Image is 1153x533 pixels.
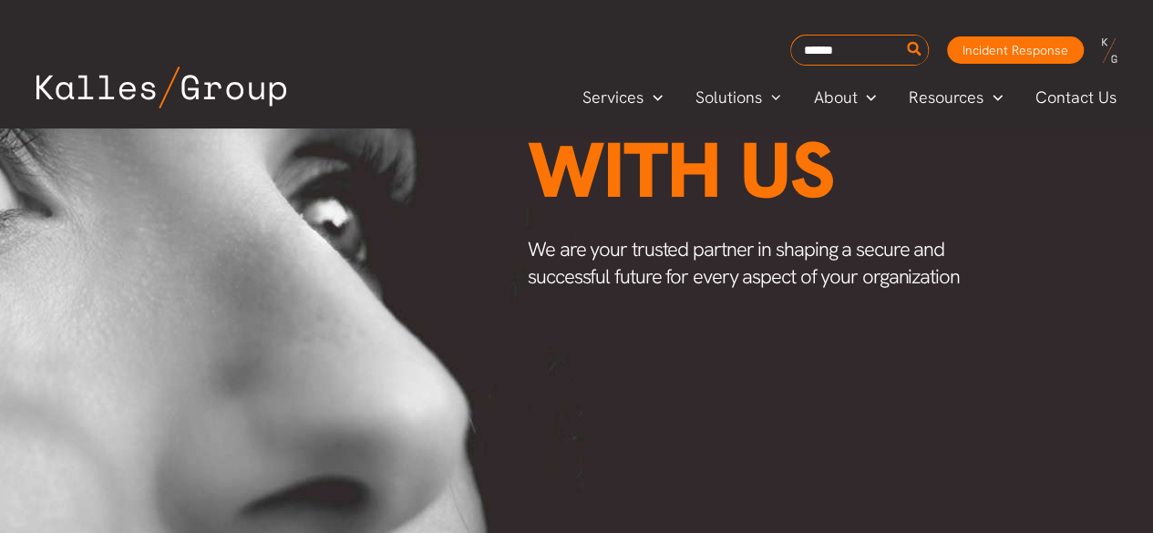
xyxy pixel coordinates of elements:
nav: Primary Site Navigation [566,82,1135,112]
span: Menu Toggle [983,84,1003,111]
span: About [813,84,857,111]
a: Incident Response [947,36,1084,64]
span: Contact Us [1035,84,1117,111]
a: Contact Us [1019,84,1135,111]
span: Menu Toggle [857,84,876,111]
span: Menu Toggle [643,84,663,111]
span: Resources [909,84,983,111]
span: We are your trusted partner in shaping a secure and successful future for every aspect of your or... [528,236,960,290]
a: SolutionsMenu Toggle [679,84,798,111]
span: Solutions [695,84,762,111]
img: Kalles Group [36,67,286,108]
a: ServicesMenu Toggle [566,84,679,111]
button: Search [903,36,926,65]
span: Menu Toggle [762,84,781,111]
span: Services [582,84,643,111]
a: AboutMenu Toggle [797,84,892,111]
a: ResourcesMenu Toggle [892,84,1019,111]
